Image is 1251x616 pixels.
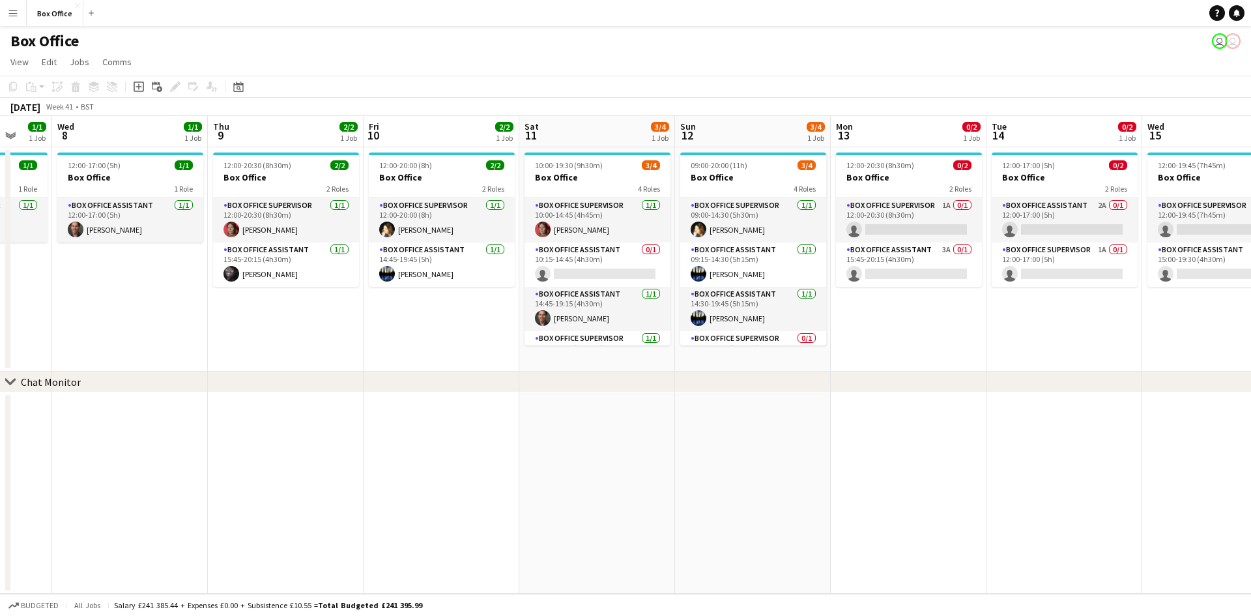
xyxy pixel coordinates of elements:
span: Wed [1147,121,1164,132]
span: 3/4 [798,160,816,170]
span: 2/2 [330,160,349,170]
span: Week 41 [43,102,76,111]
span: 3/4 [651,122,669,132]
app-card-role: Box Office Assistant1/109:15-14:30 (5h15m)[PERSON_NAME] [680,242,826,287]
app-card-role: Box Office Supervisor1/112:00-20:00 (8h)[PERSON_NAME] [369,198,515,242]
div: BST [81,102,94,111]
app-card-role: Box Office Assistant1/114:45-19:15 (4h30m)[PERSON_NAME] [525,287,670,331]
button: Box Office [27,1,83,26]
h3: Box Office [525,171,670,183]
div: [DATE] [10,100,40,113]
span: 0/2 [962,122,981,132]
span: 12 [678,128,696,143]
a: Edit [36,53,62,70]
span: 11 [523,128,539,143]
span: Wed [57,121,74,132]
span: 09:00-20:00 (11h) [691,160,747,170]
div: 1 Job [963,133,980,143]
div: 10:00-19:30 (9h30m)3/4Box Office4 RolesBox Office Supervisor1/110:00-14:45 (4h45m)[PERSON_NAME]Bo... [525,153,670,345]
div: Salary £241 385.44 + Expenses £0.00 + Subsistence £10.55 = [114,600,422,610]
span: 2 Roles [1105,184,1127,194]
span: Mon [836,121,853,132]
app-card-role: Box Office Assistant1/114:45-19:45 (5h)[PERSON_NAME] [369,242,515,287]
span: 12:00-20:30 (8h30m) [846,160,914,170]
span: 0/2 [1118,122,1136,132]
span: 4 Roles [638,184,660,194]
span: 1 Role [174,184,193,194]
div: 09:00-20:00 (11h)3/4Box Office4 RolesBox Office Supervisor1/109:00-14:30 (5h30m)[PERSON_NAME]Box ... [680,153,826,345]
span: 2 Roles [326,184,349,194]
div: Chat Monitor [21,375,81,389]
span: 8 [55,128,74,143]
app-card-role: Box Office Supervisor0/114:30-20:00 (5h30m) [680,331,826,375]
div: 12:00-17:00 (5h)1/1Box Office1 RoleBox Office Assistant1/112:00-17:00 (5h)[PERSON_NAME] [57,153,203,242]
app-card-role: Box Office Supervisor1/109:00-14:30 (5h30m)[PERSON_NAME] [680,198,826,242]
app-card-role: Box Office Assistant1/112:00-17:00 (5h)[PERSON_NAME] [57,198,203,242]
span: 1/1 [28,122,46,132]
h3: Box Office [992,171,1138,183]
span: Total Budgeted £241 395.99 [318,600,422,610]
button: Budgeted [7,598,61,613]
span: Budgeted [21,601,59,610]
app-card-role: Box Office Assistant0/110:15-14:45 (4h30m) [525,242,670,287]
span: 1/1 [19,160,37,170]
span: View [10,56,29,68]
span: 1/1 [184,122,202,132]
app-user-avatar: Visitor Services [1225,33,1241,49]
span: 3/4 [807,122,825,132]
h3: Box Office [213,171,359,183]
div: 1 Job [807,133,824,143]
span: Jobs [70,56,89,68]
span: 1 Role [18,184,37,194]
div: 1 Job [496,133,513,143]
span: Comms [102,56,132,68]
a: Comms [97,53,137,70]
app-card-role: Box Office Assistant2A0/112:00-17:00 (5h) [992,198,1138,242]
span: 2 Roles [949,184,971,194]
span: 12:00-17:00 (5h) [68,160,121,170]
span: 12:00-17:00 (5h) [1002,160,1055,170]
app-card-role: Box Office Supervisor1A0/112:00-20:30 (8h30m) [836,198,982,242]
span: 0/2 [1109,160,1127,170]
span: 14 [990,128,1007,143]
app-job-card: 12:00-20:30 (8h30m)2/2Box Office2 RolesBox Office Supervisor1/112:00-20:30 (8h30m)[PERSON_NAME]Bo... [213,153,359,287]
span: 9 [211,128,229,143]
span: 12:00-19:45 (7h45m) [1158,160,1226,170]
app-job-card: 12:00-20:30 (8h30m)0/2Box Office2 RolesBox Office Supervisor1A0/112:00-20:30 (8h30m) Box Office A... [836,153,982,287]
span: 2 Roles [482,184,504,194]
div: 1 Job [652,133,669,143]
app-card-role: Box Office Assistant1/114:30-19:45 (5h15m)[PERSON_NAME] [680,287,826,331]
span: 0/2 [953,160,971,170]
span: Sat [525,121,539,132]
a: View [5,53,34,70]
app-job-card: 12:00-17:00 (5h)0/2Box Office2 RolesBox Office Assistant2A0/112:00-17:00 (5h) Box Office Supervis... [992,153,1138,287]
div: 12:00-20:00 (8h)2/2Box Office2 RolesBox Office Supervisor1/112:00-20:00 (8h)[PERSON_NAME]Box Offi... [369,153,515,287]
app-user-avatar: Millie Haldane [1212,33,1228,49]
div: 1 Job [184,133,201,143]
div: 1 Job [340,133,357,143]
h3: Box Office [680,171,826,183]
app-card-role: Box Office Supervisor1/114:45-19:30 (4h45m) [525,331,670,375]
h3: Box Office [836,171,982,183]
span: Tue [992,121,1007,132]
span: 2/2 [495,122,513,132]
span: 12:00-20:00 (8h) [379,160,432,170]
span: 1/1 [175,160,193,170]
span: All jobs [72,600,103,610]
app-card-role: Box Office Assistant1/115:45-20:15 (4h30m)[PERSON_NAME] [213,242,359,287]
span: Sun [680,121,696,132]
h3: Box Office [57,171,203,183]
span: 2/2 [339,122,358,132]
h1: Box Office [10,31,79,51]
span: 3/4 [642,160,660,170]
span: 13 [834,128,853,143]
div: 1 Job [29,133,46,143]
app-card-role: Box Office Assistant3A0/115:45-20:15 (4h30m) [836,242,982,287]
span: 15 [1145,128,1164,143]
app-card-role: Box Office Supervisor1A0/112:00-17:00 (5h) [992,242,1138,287]
span: 2/2 [486,160,504,170]
span: Fri [369,121,379,132]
